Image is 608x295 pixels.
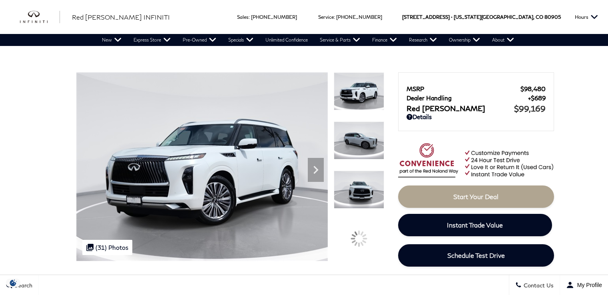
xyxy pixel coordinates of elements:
a: Specials [222,34,259,46]
span: : [249,14,250,20]
a: Red [PERSON_NAME] INFINITI [72,12,170,22]
span: Search [12,282,32,289]
span: $689 [528,94,546,102]
a: Instant Trade Value [398,214,552,236]
a: Dealer Handling $689 [407,94,546,102]
a: Start Your Deal [398,185,554,208]
span: Schedule Test Drive [447,251,505,259]
img: New 2026 RADIANT WHITE INFINITI Luxe 4WD image 3 [334,171,384,209]
span: Dealer Handling [407,94,528,102]
img: New 2026 RADIANT WHITE INFINITI Luxe 4WD image 1 [334,72,384,110]
a: [PHONE_NUMBER] [336,14,382,20]
section: Click to Open Cookie Consent Modal [4,279,22,287]
span: Service [318,14,334,20]
a: New [96,34,128,46]
img: New 2026 RADIANT WHITE INFINITI Luxe 4WD image 2 [334,122,384,159]
a: Finance [366,34,403,46]
span: Contact Us [522,282,554,289]
span: $99,169 [514,104,546,113]
button: Open user profile menu [560,275,608,295]
a: Research [403,34,443,46]
span: Instant Trade Value [447,221,503,229]
div: (31) Photos [82,240,132,255]
span: : [334,14,335,20]
span: Red [PERSON_NAME] [407,104,514,113]
a: Express Store [128,34,177,46]
img: New 2026 RADIANT WHITE INFINITI Luxe 4WD image 1 [76,72,328,261]
span: Red [PERSON_NAME] INFINITI [72,13,170,21]
a: Service & Parts [314,34,366,46]
a: infiniti [20,11,60,24]
nav: Main Navigation [96,34,520,46]
a: [STREET_ADDRESS] • [US_STATE][GEOGRAPHIC_DATA], CO 80905 [402,14,561,20]
a: About [486,34,520,46]
img: INFINITI [20,11,60,24]
img: Opt-Out Icon [4,279,22,287]
a: [PHONE_NUMBER] [251,14,297,20]
a: MSRP $98,480 [407,85,546,92]
span: MSRP [407,85,520,92]
div: Next [308,158,324,182]
a: Schedule Test Drive [398,244,554,267]
a: Red [PERSON_NAME] $99,169 [407,104,546,113]
a: Details [407,113,546,120]
span: My Profile [574,282,602,288]
a: Ownership [443,34,486,46]
span: $98,480 [520,85,546,92]
a: Pre-Owned [177,34,222,46]
span: Start Your Deal [453,193,498,200]
span: Sales [237,14,249,20]
a: Unlimited Confidence [259,34,314,46]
